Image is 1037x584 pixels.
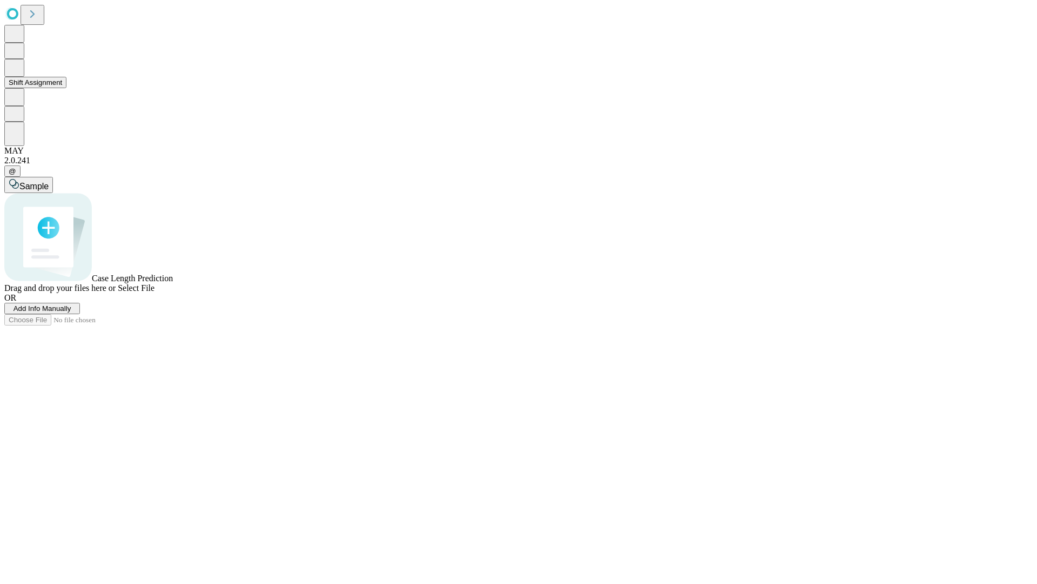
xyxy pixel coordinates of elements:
[4,77,66,88] button: Shift Assignment
[4,303,80,314] button: Add Info Manually
[4,293,16,302] span: OR
[9,167,16,175] span: @
[4,177,53,193] button: Sample
[19,182,49,191] span: Sample
[92,274,173,283] span: Case Length Prediction
[4,165,21,177] button: @
[14,304,71,313] span: Add Info Manually
[4,146,1033,156] div: MAY
[118,283,154,293] span: Select File
[4,156,1033,165] div: 2.0.241
[4,283,116,293] span: Drag and drop your files here or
